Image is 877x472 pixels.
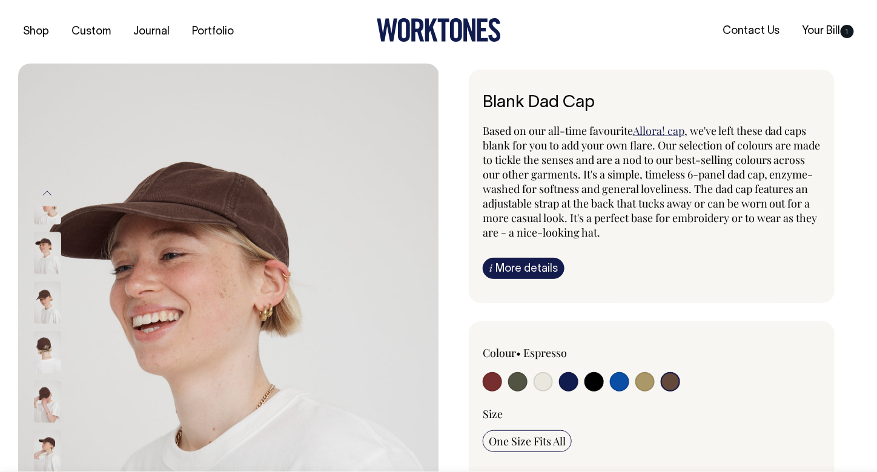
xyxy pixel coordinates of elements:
a: Journal [128,22,174,42]
span: 1 [841,25,854,38]
span: i [489,261,492,274]
input: One Size Fits All [483,430,572,452]
span: , we've left these dad caps blank for you to add your own flare. Our selection of colours are mad... [483,123,821,240]
a: Portfolio [187,22,239,42]
h6: Blank Dad Cap [483,94,821,113]
span: One Size Fits All [489,434,566,448]
div: Colour [483,346,618,360]
button: Previous [38,180,56,207]
span: • [516,346,521,360]
img: espresso [34,281,61,324]
img: espresso [34,381,61,423]
img: espresso [34,232,61,274]
a: Custom [67,22,116,42]
div: Size [483,407,821,421]
a: Contact Us [718,21,785,41]
a: Allora! cap [633,123,684,138]
a: iMore details [483,258,564,279]
label: Espresso [523,346,567,360]
img: espresso [34,331,61,373]
a: Your Bill1 [798,21,859,41]
a: Shop [18,22,54,42]
span: Based on our all-time favourite [483,123,633,138]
